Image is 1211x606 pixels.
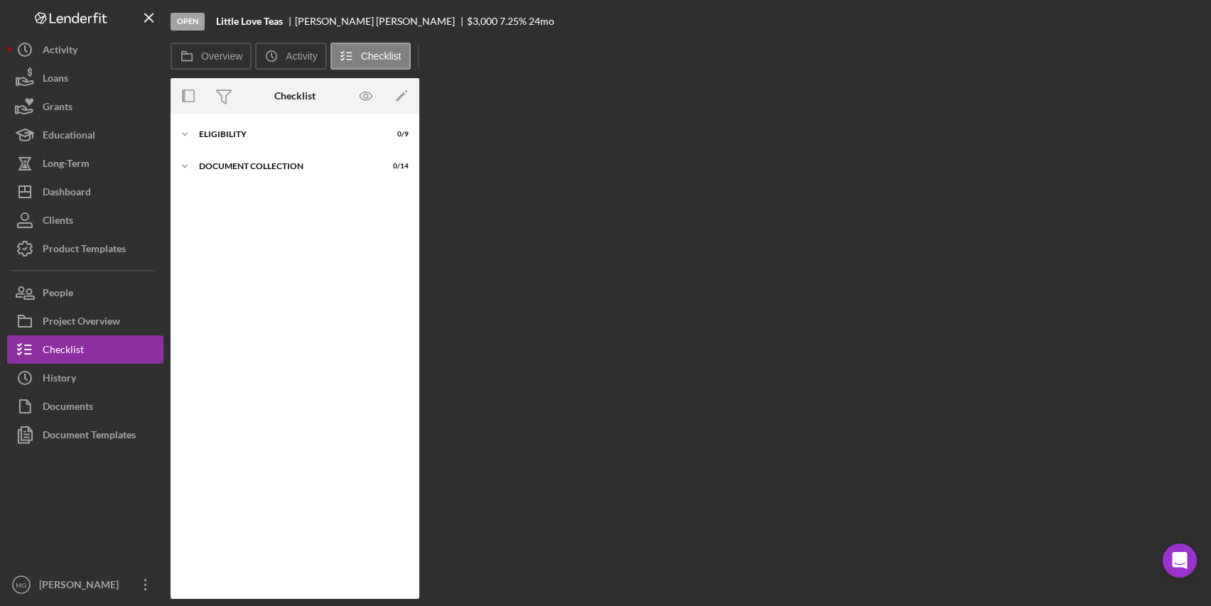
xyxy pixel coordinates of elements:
div: 24 mo [529,16,554,27]
button: Document Templates [7,421,163,449]
div: 0 / 9 [383,130,409,139]
div: Grants [43,92,72,124]
button: Checklist [7,335,163,364]
b: Little Love Teas [216,16,283,27]
div: [PERSON_NAME] [36,570,128,602]
div: 0 / 14 [383,162,409,171]
div: 7.25 % [500,16,527,27]
div: Long-Term [43,149,90,181]
div: History [43,364,76,396]
div: People [43,278,73,310]
span: $3,000 [467,15,497,27]
button: Long-Term [7,149,163,178]
button: MG[PERSON_NAME] [7,570,163,599]
div: Open Intercom Messenger [1163,543,1197,578]
div: Checklist [43,335,84,367]
label: Activity [286,50,317,62]
button: Project Overview [7,307,163,335]
div: Checklist [274,90,316,102]
button: Dashboard [7,178,163,206]
label: Overview [201,50,242,62]
div: Loans [43,64,68,96]
button: Grants [7,92,163,121]
div: Product Templates [43,234,126,266]
div: Activity [43,36,77,67]
div: Clients [43,206,73,238]
button: Activity [255,43,326,70]
button: Product Templates [7,234,163,263]
div: Educational [43,121,95,153]
button: Clients [7,206,163,234]
button: Activity [7,36,163,64]
button: Overview [171,43,252,70]
div: Document Collection [199,162,373,171]
button: Loans [7,64,163,92]
div: Open [171,13,205,31]
div: Eligibility [199,130,373,139]
div: Dashboard [43,178,91,210]
button: Checklist [330,43,411,70]
button: People [7,278,163,307]
button: History [7,364,163,392]
button: Documents [7,392,163,421]
div: Document Templates [43,421,136,453]
button: Educational [7,121,163,149]
div: Documents [43,392,93,424]
div: Project Overview [43,307,120,339]
div: [PERSON_NAME] [PERSON_NAME] [295,16,467,27]
label: Checklist [361,50,402,62]
text: MG [16,581,26,589]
